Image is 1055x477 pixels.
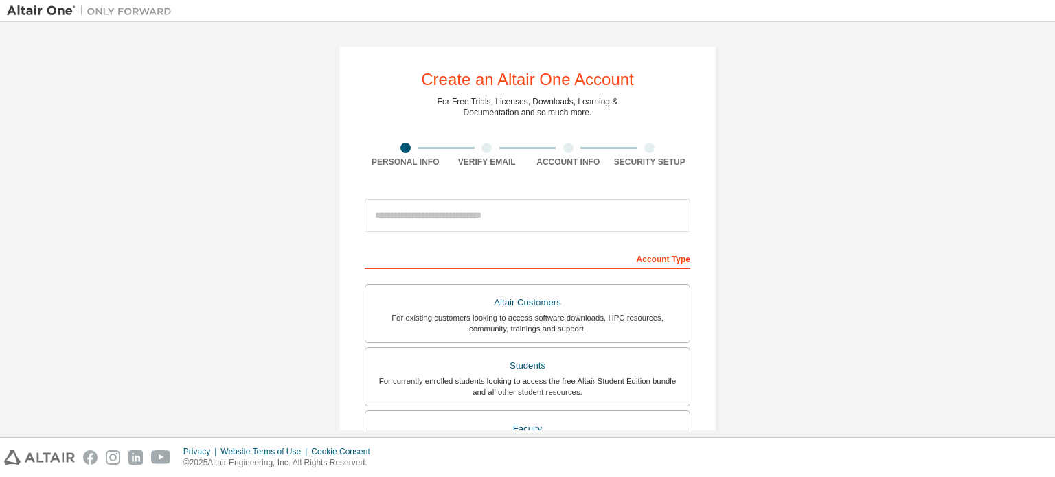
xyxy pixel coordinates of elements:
div: Students [374,356,681,375]
div: Security Setup [609,156,691,167]
div: Create an Altair One Account [421,71,634,88]
div: Account Info [527,156,609,167]
div: Privacy [183,446,220,457]
img: Altair One [7,4,179,18]
div: Faculty [374,419,681,439]
img: youtube.svg [151,450,171,465]
img: facebook.svg [83,450,98,465]
div: Website Terms of Use [220,446,311,457]
img: linkedin.svg [128,450,143,465]
img: altair_logo.svg [4,450,75,465]
div: Personal Info [365,156,446,167]
div: For Free Trials, Licenses, Downloads, Learning & Documentation and so much more. [438,96,618,118]
div: Altair Customers [374,293,681,312]
div: For currently enrolled students looking to access the free Altair Student Edition bundle and all ... [374,375,681,397]
div: Account Type [365,247,690,269]
img: instagram.svg [106,450,120,465]
p: © 2025 Altair Engineering, Inc. All Rights Reserved. [183,457,378,469]
div: For existing customers looking to access software downloads, HPC resources, community, trainings ... [374,312,681,334]
div: Cookie Consent [311,446,378,457]
div: Verify Email [446,156,528,167]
